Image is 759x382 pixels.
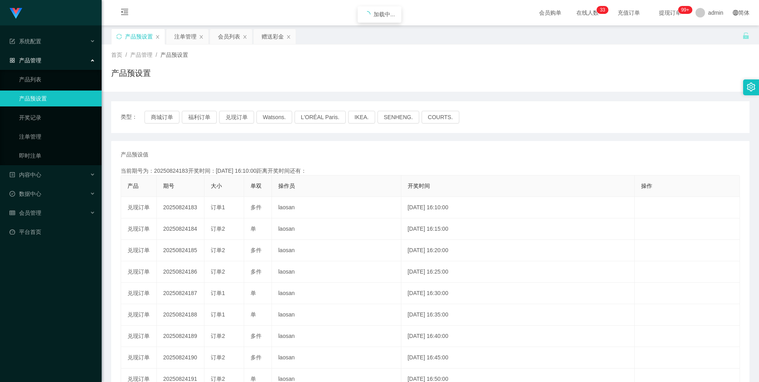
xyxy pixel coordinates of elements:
[733,10,738,15] i: 图标: global
[219,111,254,123] button: 兑现订单
[10,58,15,63] i: 图标: appstore-o
[121,304,157,326] td: 兑现订单
[641,183,652,189] span: 操作
[272,326,401,347] td: laosan
[374,11,395,17] span: 加载中...
[157,261,204,283] td: 20250824186
[250,247,262,253] span: 多件
[19,71,95,87] a: 产品列表
[121,261,157,283] td: 兑现订单
[272,283,401,304] td: laosan
[286,35,291,39] i: 图标: close
[19,129,95,145] a: 注单管理
[10,39,15,44] i: 图标: form
[272,304,401,326] td: laosan
[121,283,157,304] td: 兑现订单
[10,191,15,197] i: 图标: check-circle-o
[218,29,240,44] div: 会员列表
[157,326,204,347] td: 20250824189
[401,261,635,283] td: [DATE] 16:25:00
[174,29,196,44] div: 注单管理
[157,197,204,218] td: 20250824183
[272,347,401,368] td: laosan
[125,29,153,44] div: 产品预设置
[144,111,179,123] button: 商城订单
[250,290,256,296] span: 单
[211,333,225,339] span: 订单2
[272,261,401,283] td: laosan
[182,111,217,123] button: 福利订单
[378,111,419,123] button: SENHENG.
[401,304,635,326] td: [DATE] 16:35:00
[422,111,459,123] button: COURTS.
[597,6,608,14] sup: 33
[250,183,262,189] span: 单双
[10,224,95,240] a: 图标: dashboard平台首页
[401,347,635,368] td: [DATE] 16:45:00
[348,111,375,123] button: IKEA.
[10,8,22,19] img: logo.9652507e.png
[121,197,157,218] td: 兑现订单
[364,11,370,17] i: icon: loading
[742,32,749,39] i: 图标: unlock
[272,240,401,261] td: laosan
[211,204,225,210] span: 订单1
[211,311,225,318] span: 订单1
[401,240,635,261] td: [DATE] 16:20:00
[401,326,635,347] td: [DATE] 16:40:00
[250,311,256,318] span: 单
[211,226,225,232] span: 订单2
[10,191,41,197] span: 数据中心
[211,247,225,253] span: 订单2
[262,29,284,44] div: 赠送彩金
[211,376,225,382] span: 订单2
[250,376,256,382] span: 单
[211,183,222,189] span: 大小
[211,354,225,361] span: 订单2
[250,354,262,361] span: 多件
[747,83,755,91] i: 图标: setting
[163,183,174,189] span: 期号
[211,268,225,275] span: 订单2
[272,218,401,240] td: laosan
[401,218,635,240] td: [DATE] 16:15:00
[256,111,292,123] button: Watsons.
[278,183,295,189] span: 操作员
[211,290,225,296] span: 订单1
[572,10,603,15] span: 在线人数
[655,10,685,15] span: 提现订单
[19,148,95,164] a: 即时注单
[401,283,635,304] td: [DATE] 16:30:00
[121,167,740,175] div: 当前期号为：20250824183开奖时间：[DATE] 16:10:00距离开奖时间还有：
[111,52,122,58] span: 首页
[157,347,204,368] td: 20250824190
[10,57,41,64] span: 产品管理
[121,218,157,240] td: 兑现订单
[111,67,151,79] h1: 产品预设置
[157,304,204,326] td: 20250824188
[121,111,144,123] span: 类型：
[243,35,247,39] i: 图标: close
[678,6,692,14] sup: 954
[130,52,152,58] span: 产品管理
[157,240,204,261] td: 20250824185
[614,10,644,15] span: 充值订单
[155,35,160,39] i: 图标: close
[10,210,41,216] span: 会员管理
[10,210,15,216] i: 图标: table
[121,347,157,368] td: 兑现订单
[250,268,262,275] span: 多件
[408,183,430,189] span: 开奖时间
[295,111,346,123] button: L'ORÉAL Paris.
[10,38,41,44] span: 系统配置
[600,6,603,14] p: 3
[121,326,157,347] td: 兑现订单
[250,333,262,339] span: 多件
[157,283,204,304] td: 20250824187
[199,35,204,39] i: 图标: close
[121,240,157,261] td: 兑现订单
[603,6,605,14] p: 3
[125,52,127,58] span: /
[111,0,138,26] i: 图标: menu-fold
[19,91,95,106] a: 产品预设置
